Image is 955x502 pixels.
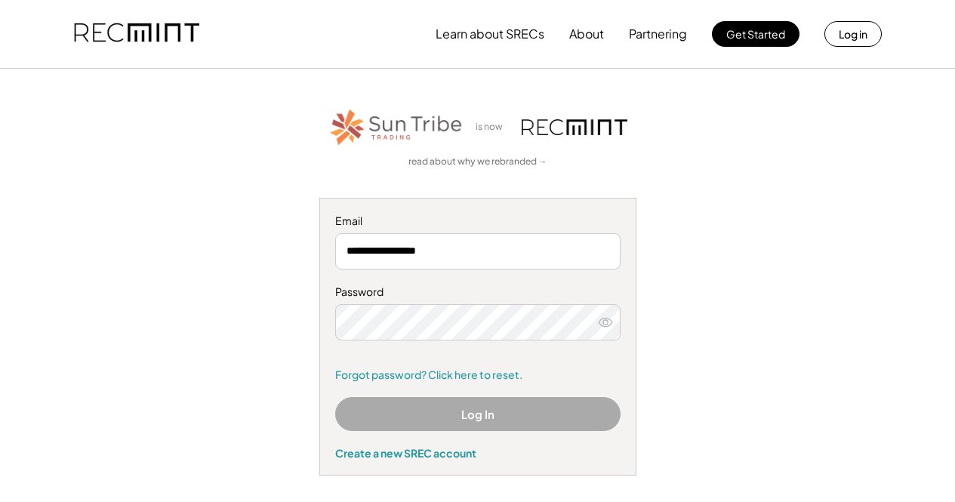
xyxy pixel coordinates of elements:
[522,119,627,135] img: recmint-logotype%403x.png
[335,397,621,431] button: Log In
[824,21,882,47] button: Log in
[408,156,547,168] a: read about why we rebranded →
[328,106,464,148] img: STT_Horizontal_Logo%2B-%2BColor.png
[335,446,621,460] div: Create a new SREC account
[335,368,621,383] a: Forgot password? Click here to reset.
[472,121,514,134] div: is now
[335,214,621,229] div: Email
[629,19,687,49] button: Partnering
[335,285,621,300] div: Password
[712,21,799,47] button: Get Started
[569,19,604,49] button: About
[74,8,199,60] img: recmint-logotype%403x.png
[436,19,544,49] button: Learn about SRECs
